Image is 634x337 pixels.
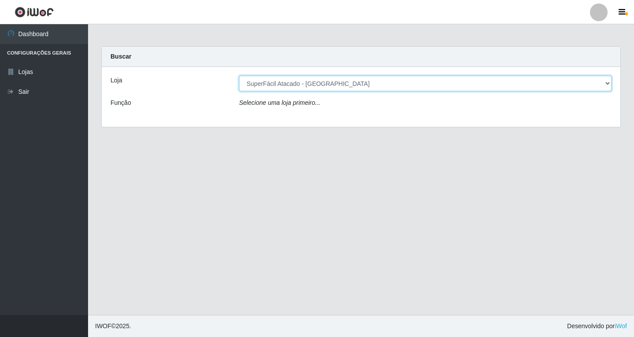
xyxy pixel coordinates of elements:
[615,322,627,330] a: iWof
[567,322,627,331] span: Desenvolvido por
[15,7,54,18] img: CoreUI Logo
[239,99,320,106] i: Selecione uma loja primeiro...
[111,76,122,85] label: Loja
[95,322,111,330] span: IWOF
[111,53,131,60] strong: Buscar
[95,322,131,331] span: © 2025 .
[111,98,131,107] label: Função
